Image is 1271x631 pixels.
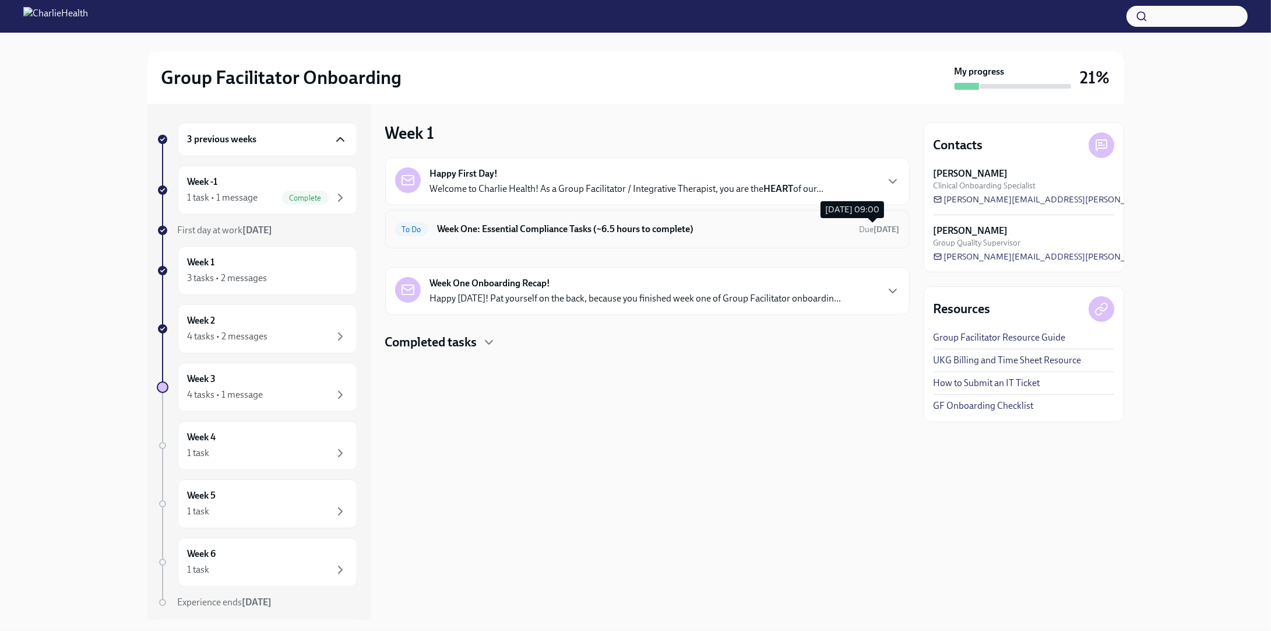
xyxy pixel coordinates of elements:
strong: [DATE] [242,597,272,608]
h3: Week 1 [385,122,435,143]
h6: Week 3 [188,373,216,385]
a: Week 34 tasks • 1 message [157,363,357,412]
span: To Do [395,225,428,234]
h4: Contacts [934,136,983,154]
strong: [PERSON_NAME] [934,167,1008,180]
div: 4 tasks • 1 message [188,388,263,401]
p: Welcome to Charlie Health! As a Group Facilitator / Integrative Therapist, you are the of our... [430,183,824,195]
a: GF Onboarding Checklist [934,399,1034,412]
h6: Week 6 [188,548,216,560]
a: UKG Billing and Time Sheet Resource [934,354,1082,367]
span: Experience ends [178,597,272,608]
div: 1 task [188,505,210,518]
h6: Week -1 [188,176,218,188]
div: 1 task [188,563,210,576]
h3: 21% [1080,67,1110,88]
strong: HEART [764,183,794,194]
h6: Week One: Essential Compliance Tasks (~6.5 hours to complete) [438,223,850,236]
span: Group Quality Supervisor [934,237,1021,248]
strong: [PERSON_NAME] [934,225,1008,237]
strong: Happy First Day! [430,167,498,180]
h6: 3 previous weeks [188,133,257,146]
h6: Week 4 [188,431,216,444]
a: How to Submit an IT Ticket [934,377,1040,390]
span: Complete [282,194,329,202]
strong: [DATE] [243,225,273,236]
span: Clinical Onboarding Specialist [934,180,1036,191]
span: First day at work [178,225,273,236]
a: To DoWeek One: Essential Compliance Tasks (~6.5 hours to complete)Due[DATE] [395,220,900,239]
h4: Resources [934,300,991,318]
strong: [DATE] [874,225,900,234]
strong: My progress [955,65,1005,78]
a: First day at work[DATE] [157,224,357,237]
div: 4 tasks • 2 messages [188,330,268,343]
h6: Week 5 [188,489,216,502]
a: Week 24 tasks • 2 messages [157,304,357,353]
div: 3 tasks • 2 messages [188,272,267,285]
h4: Completed tasks [385,334,477,351]
a: Week -11 task • 1 messageComplete [157,166,357,215]
h2: Group Facilitator Onboarding [161,66,402,89]
a: Group Facilitator Resource Guide [934,331,1066,344]
div: 3 previous weeks [178,122,357,156]
h6: Week 1 [188,256,215,269]
a: Week 61 task [157,538,357,587]
div: 1 task [188,447,210,460]
img: CharlieHealth [23,7,88,26]
div: Completed tasks [385,334,910,351]
h6: Week 2 [188,314,216,327]
a: [PERSON_NAME][EMAIL_ADDRESS][PERSON_NAME][DOMAIN_NAME] [934,251,1224,262]
a: [PERSON_NAME][EMAIL_ADDRESS][PERSON_NAME][DOMAIN_NAME] [934,194,1224,205]
a: Week 41 task [157,421,357,470]
div: 1 task • 1 message [188,191,258,204]
strong: Week One Onboarding Recap! [430,277,551,290]
span: Due [860,225,900,234]
p: Happy [DATE]! Pat yourself on the back, because you finished week one of Group Facilitator onboar... [430,292,842,305]
a: Week 13 tasks • 2 messages [157,246,357,295]
a: Week 51 task [157,479,357,528]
